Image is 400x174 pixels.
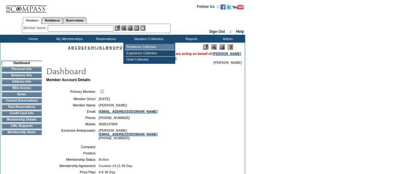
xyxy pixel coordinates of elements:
[103,46,105,50] a: L
[46,64,172,77] img: pgTtlDashboard.gif
[106,46,108,50] a: M
[140,25,145,31] img: b_calculator.gif
[115,25,120,31] img: b_edit.gif
[87,35,123,43] td: Reservations
[49,129,96,140] td: Exclusive Ambassador:
[213,61,242,64] span: [PERSON_NAME]
[68,46,71,50] a: A
[2,73,42,78] td: Business Info
[2,111,42,116] td: Credit Card Info
[125,50,175,57] td: Experience Collection
[49,116,96,120] td: Phone:
[220,4,225,9] img: Become our fan on Facebook
[172,35,209,43] td: Reports
[213,52,241,56] a: [PERSON_NAME]
[2,105,42,110] td: Past Reservations
[49,170,96,174] td: Price Plan:
[49,88,96,94] td: Primary Member:
[46,78,90,82] b: Member Account Details
[211,44,217,50] img: View Mode
[236,29,244,34] a: Help
[49,151,96,155] td: Position:
[88,46,90,50] a: G
[121,25,126,31] img: View
[2,130,42,135] td: Membership Share
[2,98,42,103] td: Current Reservations
[99,46,102,50] a: K
[85,46,87,50] a: F
[99,132,157,136] a: [EMAIL_ADDRESS][DOMAIN_NAME]
[82,46,84,50] a: E
[99,164,132,168] span: Custom v3.11 30 Day
[42,17,63,24] a: Residences
[228,44,233,50] img: Log Concern/Member Elevation
[123,35,172,43] td: Vacation Collection
[219,44,225,50] img: Impersonate
[2,67,42,72] td: Personal Info
[232,6,244,10] a: Subscribe to our YouTube Channel
[120,46,122,50] a: Q
[63,17,87,24] a: Reservations
[49,164,96,168] td: Membership Agreement:
[71,46,74,50] a: B
[49,103,96,107] td: Member Name:
[49,110,96,113] td: Email:
[229,29,232,34] span: ::
[99,170,115,174] span: 0-0 30 Day
[23,17,42,24] a: Members
[209,29,225,34] a: Sign Out
[169,52,241,56] span: You are acting on behalf of:
[2,117,42,122] td: Membership Details
[127,25,133,31] img: Impersonate
[99,122,117,126] span: 8589147969
[2,123,42,129] td: CWL Requests
[125,57,175,63] td: Hotel Collection
[23,25,48,31] div: Member Name:
[2,61,42,65] td: Dashboard
[99,97,110,101] span: [DATE]
[125,44,175,50] td: Residence Collection
[99,116,130,120] span: [PHONE_NUMBER]
[51,35,87,43] td: My Memberships
[49,145,96,149] td: Company:
[78,46,81,50] a: D
[99,110,157,113] a: [EMAIL_ADDRESS][DOMAIN_NAME]
[96,46,98,50] a: J
[49,122,96,126] td: Mobile:
[226,4,231,9] img: Follow us on Twitter
[99,129,157,140] span: [PERSON_NAME] [PHONE_NUMBER]
[232,5,244,9] img: Subscribe to our YouTube Channel
[220,6,225,10] a: Become our fan on Facebook
[14,35,51,43] td: Home
[49,158,96,161] td: Membership Status:
[109,46,112,50] a: N
[203,44,208,50] img: Edit Mode
[99,158,109,161] span: Active
[134,25,139,31] img: Reservations
[2,86,42,91] td: Web Access
[91,46,94,50] a: H
[197,4,219,11] td: Follow Us ::
[49,97,96,101] td: Member Since:
[75,46,77,50] a: C
[209,35,245,43] td: Admin
[113,46,115,50] a: O
[2,92,42,97] td: Notes
[226,6,231,10] a: Follow us on Twitter
[99,103,127,107] span: [PERSON_NAME]
[2,79,42,84] td: Address Info
[116,46,119,50] a: P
